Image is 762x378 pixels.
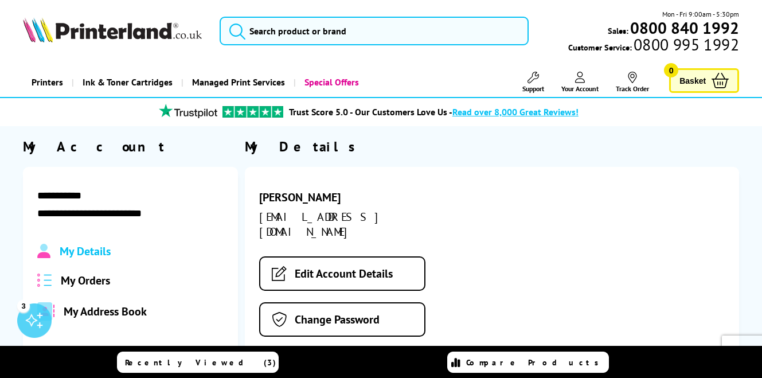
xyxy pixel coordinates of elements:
a: Basket 0 [669,68,739,93]
b: 0800 840 1992 [630,17,739,38]
a: Managed Print Services [181,68,294,97]
a: Printerland Logo [23,17,205,45]
a: Compare Products [447,352,609,373]
span: Basket [679,73,706,88]
a: Special Offers [294,68,368,97]
input: Search product or brand [220,17,528,45]
img: trustpilot rating [154,104,222,118]
a: Your Account [561,72,599,93]
div: [EMAIL_ADDRESS][DOMAIN_NAME] [259,209,425,239]
div: [PERSON_NAME] [259,190,425,205]
span: Support [522,84,544,93]
span: Compare Products [466,357,605,368]
span: My Orders [61,273,110,288]
span: 0 [664,63,678,77]
a: Track Order [616,72,649,93]
span: My Details [60,244,111,259]
a: Edit Account Details [259,256,425,291]
span: Recently Viewed (3) [125,357,276,368]
div: 3 [17,299,30,312]
a: Change Password [259,302,425,337]
span: Ink & Toner Cartridges [83,68,173,97]
a: Printers [23,68,72,97]
span: Read over 8,000 Great Reviews! [452,106,579,118]
img: all-order.svg [37,274,52,287]
img: trustpilot rating [222,106,283,118]
img: Printerland Logo [23,17,202,42]
a: 0800 840 1992 [628,22,739,33]
span: 0800 995 1992 [632,39,739,50]
div: My Account [23,138,238,155]
span: Customer Service: [568,39,739,53]
a: Recently Viewed (3) [117,352,279,373]
span: Mon - Fri 9:00am - 5:30pm [662,9,739,20]
a: Support [522,72,544,93]
span: Your Account [561,84,599,93]
a: Trust Score 5.0 - Our Customers Love Us -Read over 8,000 Great Reviews! [289,106,579,118]
span: Sales: [608,25,628,36]
div: My Details [245,138,739,155]
a: Ink & Toner Cartridges [72,68,181,97]
img: address-book-duotone-solid.svg [37,302,54,321]
span: My Address Book [64,304,147,319]
img: Profile.svg [37,244,50,259]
